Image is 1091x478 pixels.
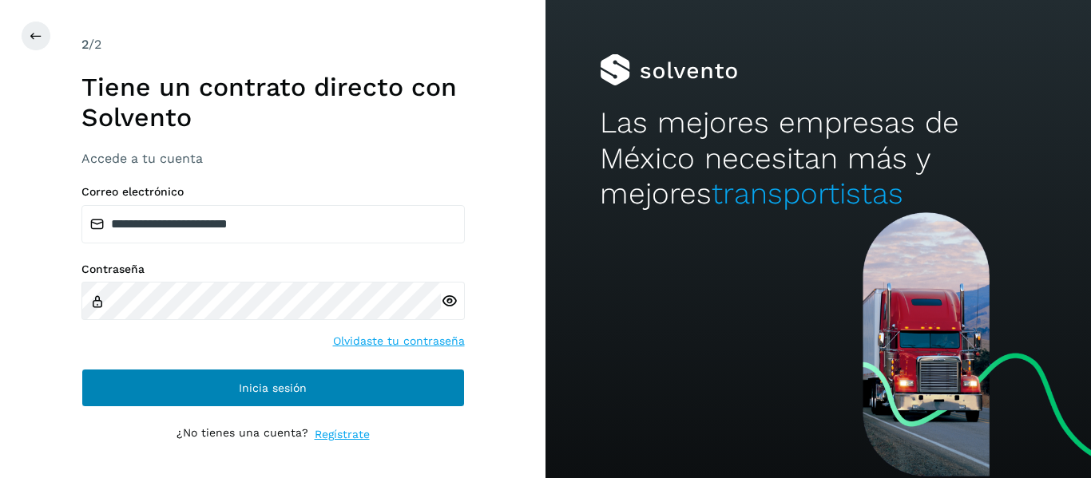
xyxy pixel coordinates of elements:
[81,185,465,199] label: Correo electrónico
[81,37,89,52] span: 2
[315,426,370,443] a: Regístrate
[600,105,1036,211] h2: Las mejores empresas de México necesitan más y mejores
[177,426,308,443] p: ¿No tienes una cuenta?
[239,382,307,393] span: Inicia sesión
[333,333,465,350] a: Olvidaste tu contraseña
[712,176,903,211] span: transportistas
[81,72,465,133] h1: Tiene un contrato directo con Solvento
[81,151,465,166] h3: Accede a tu cuenta
[81,263,465,276] label: Contraseña
[81,369,465,407] button: Inicia sesión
